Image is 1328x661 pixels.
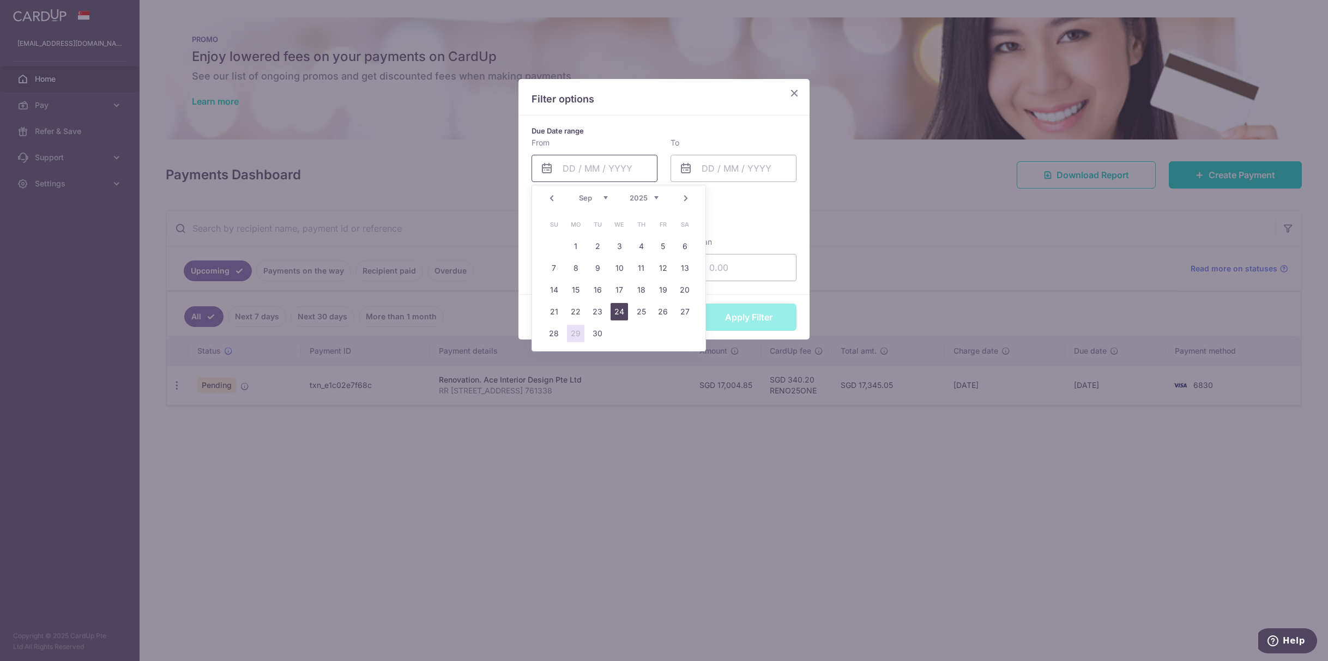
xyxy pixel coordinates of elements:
a: 15 [567,281,584,299]
span: Friday [654,216,672,233]
a: 23 [589,303,606,320]
input: DD / MM / YYYY [671,155,796,182]
input: DD / MM / YYYY [532,155,657,182]
span: Saturday [676,216,693,233]
span: Thursday [632,216,650,233]
a: 4 [632,238,650,255]
span: Monday [567,216,584,233]
span: Sunday [545,216,563,233]
span: Tuesday [589,216,606,233]
a: 6 [676,238,693,255]
button: Close [788,87,801,100]
a: 30 [589,325,606,342]
a: 25 [632,303,650,320]
a: 14 [545,281,563,299]
a: 17 [611,281,628,299]
label: From [532,137,550,148]
iframe: Opens a widget where you can find more information [1258,628,1317,656]
a: 22 [567,303,584,320]
span: Wednesday [611,216,628,233]
a: 26 [654,303,672,320]
a: 13 [676,259,693,277]
a: 21 [545,303,563,320]
a: 24 [611,303,628,320]
a: 20 [676,281,693,299]
a: Prev [545,192,558,205]
a: 11 [632,259,650,277]
a: 29 [567,325,584,342]
a: 16 [589,281,606,299]
a: 18 [632,281,650,299]
a: 1 [567,238,584,255]
a: 10 [611,259,628,277]
a: 28 [545,325,563,342]
a: 19 [654,281,672,299]
a: 12 [654,259,672,277]
a: 2 [589,238,606,255]
a: 5 [654,238,672,255]
a: 8 [567,259,584,277]
a: 3 [611,238,628,255]
input: 0.00 [671,254,796,281]
a: Next [679,192,692,205]
p: Due Date range [532,124,796,137]
label: To [671,137,679,148]
p: Filter options [532,92,796,106]
a: 9 [589,259,606,277]
a: 7 [545,259,563,277]
a: 27 [676,303,693,320]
